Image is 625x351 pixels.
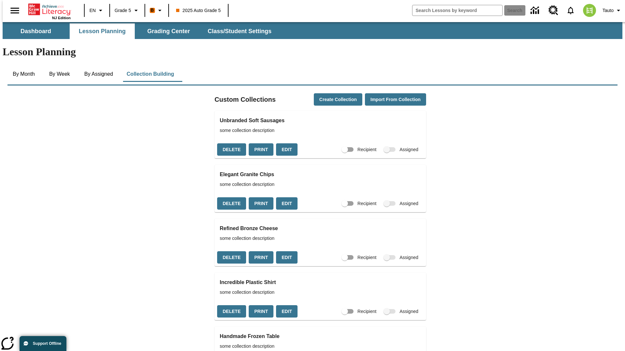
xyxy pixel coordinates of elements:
[357,254,376,261] span: Recipient
[217,305,246,318] button: Delete
[276,305,298,318] button: Edit
[87,5,107,16] button: Language: EN, Select a language
[357,200,376,207] span: Recipient
[365,93,426,106] button: Import from Collection
[70,23,135,39] button: Lesson Planning
[79,28,126,35] span: Lesson Planning
[220,332,421,341] h3: Handmade Frozen Table
[249,143,273,156] button: Print, will open in a new window
[136,23,201,39] button: Grading Center
[33,341,61,346] span: Support Offline
[412,5,502,16] input: search field
[43,66,76,82] button: By Week
[220,224,421,233] h3: Refined Bronze Cheese
[115,7,131,14] span: Grade 5
[217,251,246,264] button: Delete
[176,7,221,14] span: 2025 Auto Grade 5
[147,5,166,16] button: Boost Class color is orange. Change class color
[249,305,273,318] button: Print, will open in a new window
[112,5,143,16] button: Grade: Grade 5, Select a grade
[3,23,68,39] button: Dashboard
[249,197,273,210] button: Print, will open in a new window
[399,254,418,261] span: Assigned
[399,308,418,315] span: Assigned
[399,200,418,207] span: Assigned
[600,5,625,16] button: Profile/Settings
[357,308,376,315] span: Recipient
[276,251,298,264] button: Edit
[220,116,421,125] h3: Unbranded Soft Sausages
[314,93,362,106] button: Create Collection
[545,2,562,19] a: Resource Center, Will open in new tab
[249,251,273,264] button: Print, will open in a new window
[52,16,71,20] span: NJ Edition
[220,127,421,134] span: some collection description
[357,146,376,153] span: Recipient
[217,143,246,156] button: Delete
[21,28,51,35] span: Dashboard
[583,4,596,17] img: avatar image
[579,2,600,19] button: Select a new avatar
[399,146,418,153] span: Assigned
[603,7,614,14] span: Tauto
[147,28,190,35] span: Grading Center
[220,181,421,188] span: some collection description
[20,336,66,351] button: Support Offline
[215,94,276,105] h2: Custom Collections
[276,143,298,156] button: Edit
[3,22,622,39] div: SubNavbar
[5,1,24,20] button: Open side menu
[220,170,421,179] h3: Elegant Granite Chips
[527,2,545,19] a: Data Center
[276,197,298,210] button: Edit
[121,66,179,82] button: Collection Building
[90,7,96,14] span: EN
[151,6,154,14] span: B
[220,235,421,242] span: some collection description
[202,23,277,39] button: Class/Student Settings
[28,3,71,16] a: Home
[562,2,579,19] a: Notifications
[3,23,277,39] div: SubNavbar
[3,46,622,58] h1: Lesson Planning
[79,66,118,82] button: By Assigned
[220,343,421,350] span: some collection description
[220,289,421,296] span: some collection description
[208,28,271,35] span: Class/Student Settings
[28,2,71,20] div: Home
[220,278,421,287] h3: Incredible Plastic Shirt
[217,197,246,210] button: Delete
[7,66,40,82] button: By Month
